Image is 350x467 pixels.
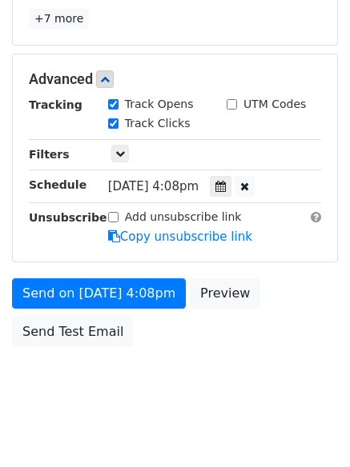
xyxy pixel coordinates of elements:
label: Track Clicks [125,115,191,132]
h5: Advanced [29,70,321,88]
label: UTM Codes [243,96,306,113]
a: Preview [190,278,260,309]
strong: Filters [29,148,70,161]
strong: Tracking [29,98,82,111]
label: Track Opens [125,96,194,113]
span: [DATE] 4:08pm [108,179,199,194]
strong: Schedule [29,178,86,191]
a: Send Test Email [12,317,134,347]
iframe: Chat Widget [270,390,350,467]
a: Send on [DATE] 4:08pm [12,278,186,309]
a: +7 more [29,9,89,29]
strong: Unsubscribe [29,211,107,224]
a: Copy unsubscribe link [108,230,252,244]
label: Add unsubscribe link [125,209,242,226]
